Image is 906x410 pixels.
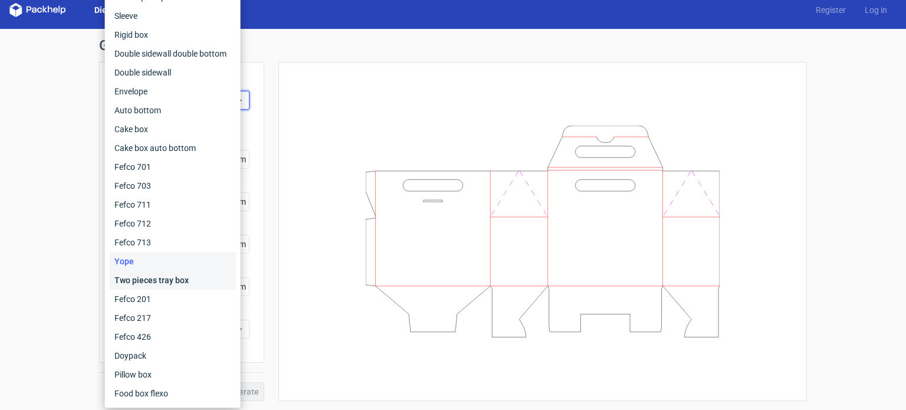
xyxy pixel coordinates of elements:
div: Double sidewall [110,63,236,82]
div: Fefco 701 [110,158,236,176]
div: Fefco 217 [110,309,236,327]
div: Rigid box [110,25,236,44]
div: Cake box [110,120,236,139]
div: Pillow box [110,365,236,384]
div: Yope [110,252,236,271]
div: Fefco 711 [110,195,236,214]
div: Auto bottom [110,101,236,120]
div: Two pieces tray box [110,271,236,290]
div: Fefco 713 [110,233,236,252]
div: Double sidewall double bottom [110,44,236,63]
div: Food box flexo [110,384,236,403]
a: Register [806,4,855,16]
div: Envelope [110,82,236,101]
div: Cake box auto bottom [110,139,236,158]
div: Fefco 201 [110,290,236,309]
a: Log in [855,4,897,16]
h1: Generate new dieline [99,38,807,53]
div: Sleeve [110,6,236,25]
div: Fefco 703 [110,176,236,195]
div: Fefco 426 [110,327,236,346]
a: Dielines [85,4,134,16]
div: Doypack [110,346,236,365]
div: Fefco 712 [110,214,236,233]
